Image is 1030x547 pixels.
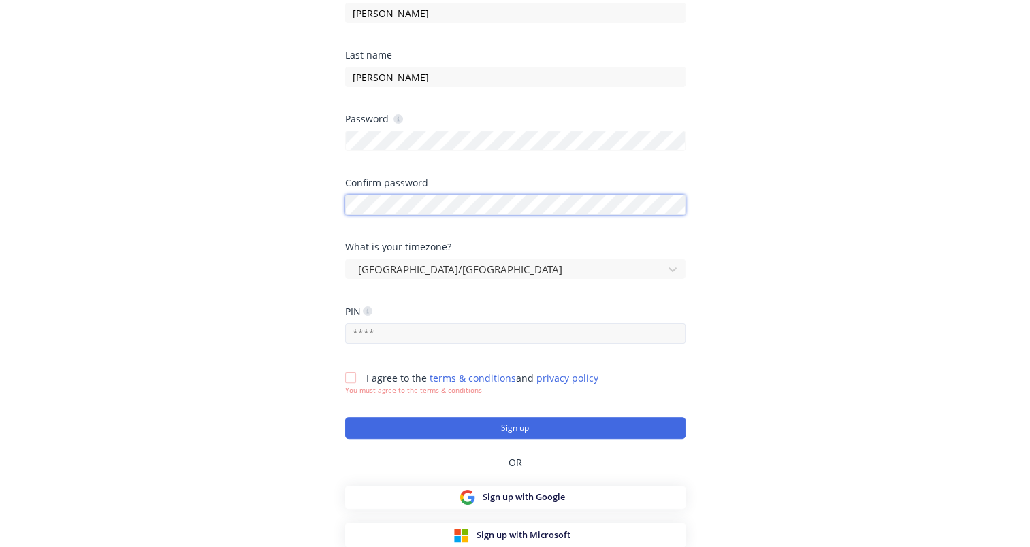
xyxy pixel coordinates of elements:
span: Sign up with Google [483,491,565,503]
button: Sign up with Google [345,486,686,509]
div: Confirm password [345,178,686,188]
div: You must agree to the terms & conditions [345,385,598,395]
span: Sign up with Microsoft [477,529,570,542]
button: Sign up [345,417,686,439]
a: terms & conditions [430,371,516,384]
a: privacy policy [536,371,598,384]
div: PIN [345,305,372,318]
span: I agree to the and [366,371,598,384]
div: OR [345,439,686,486]
div: Last name [345,50,686,60]
div: What is your timezone? [345,242,686,252]
div: Password [345,112,403,125]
